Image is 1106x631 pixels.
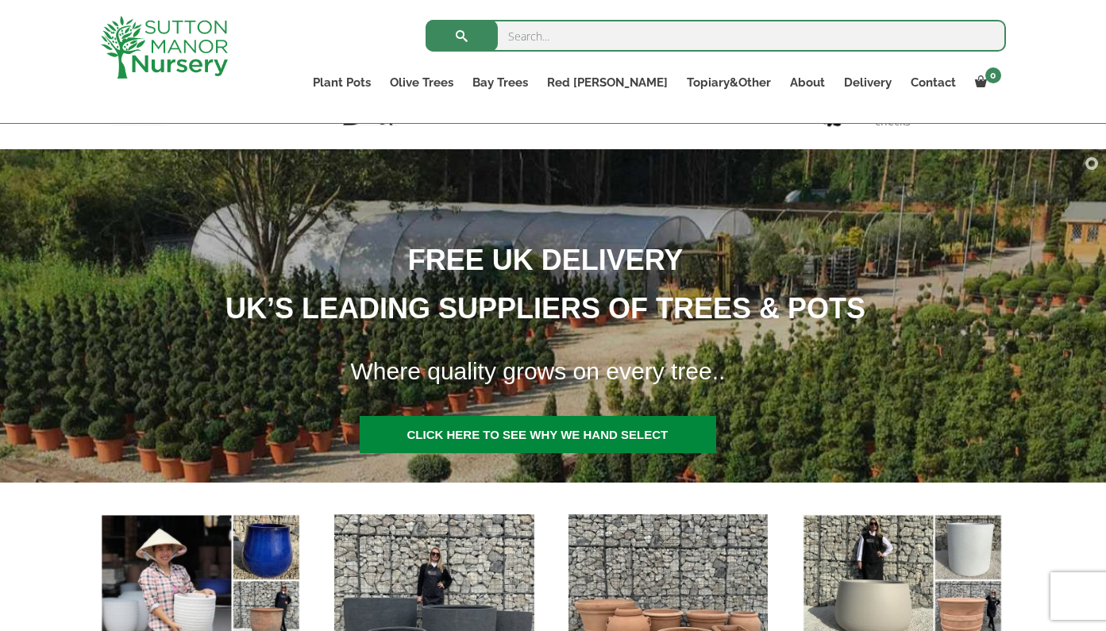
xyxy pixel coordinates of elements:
[303,71,380,94] a: Plant Pots
[463,71,538,94] a: Bay Trees
[538,71,677,94] a: Red [PERSON_NAME]
[426,20,1006,52] input: Search...
[380,71,463,94] a: Olive Trees
[901,71,965,94] a: Contact
[101,16,228,79] img: logo
[965,71,1006,94] a: 0
[780,71,834,94] a: About
[677,71,780,94] a: Topiary&Other
[834,71,901,94] a: Delivery
[985,67,1001,83] span: 0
